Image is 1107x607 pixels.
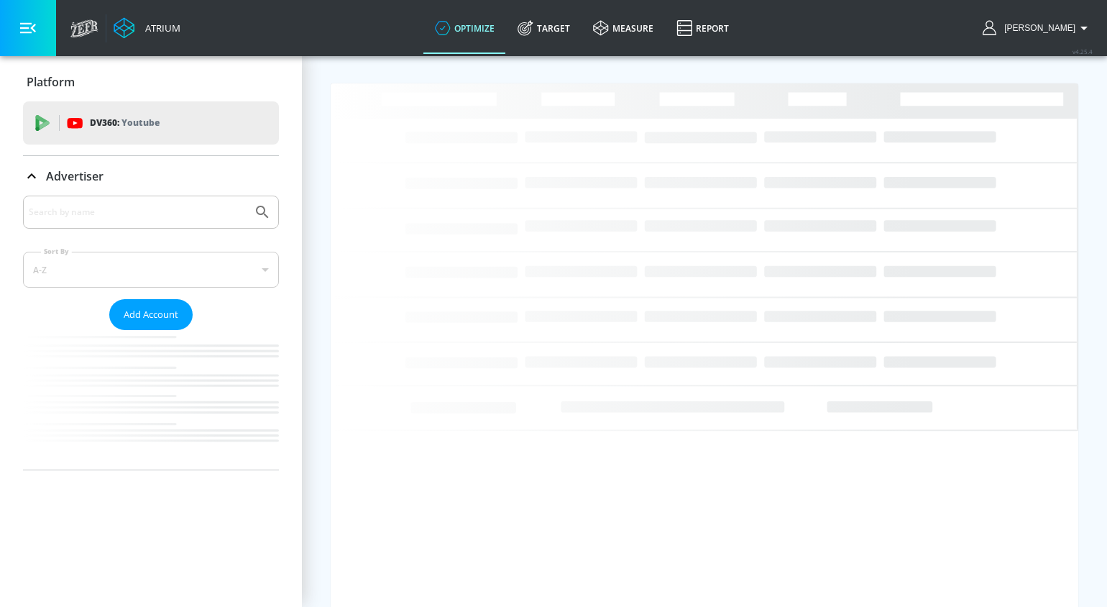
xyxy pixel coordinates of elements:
p: DV360: [90,115,160,131]
div: Atrium [139,22,180,35]
input: Search by name [29,203,247,222]
a: measure [582,2,665,54]
a: optimize [423,2,506,54]
button: [PERSON_NAME] [983,19,1093,37]
div: Platform [23,62,279,102]
p: Advertiser [46,168,104,184]
nav: list of Advertiser [23,330,279,470]
p: Youtube [121,115,160,130]
div: A-Z [23,252,279,288]
button: Add Account [109,299,193,330]
span: login as: rebecca.streightiff@zefr.com [998,23,1075,33]
label: Sort By [41,247,72,256]
span: v 4.25.4 [1072,47,1093,55]
div: Advertiser [23,196,279,470]
a: Atrium [114,17,180,39]
p: Platform [27,74,75,90]
span: Add Account [124,306,178,323]
a: Target [506,2,582,54]
div: DV360: Youtube [23,101,279,145]
a: Report [665,2,740,54]
div: Advertiser [23,156,279,196]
